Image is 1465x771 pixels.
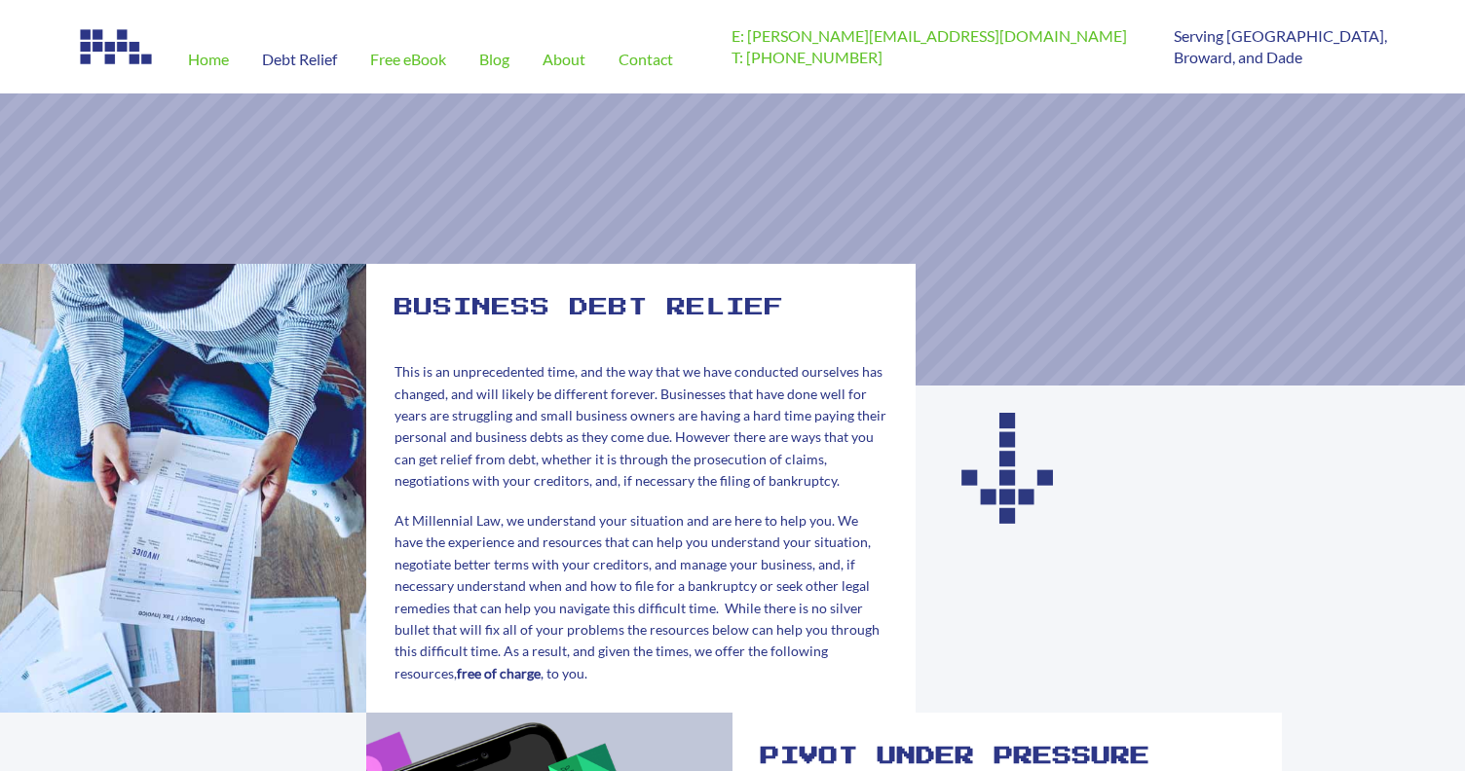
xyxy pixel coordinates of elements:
span: Blog [479,52,509,67]
span: At Millennial Law, we understand your situation and are here to help you. We have the experience ... [394,512,880,681]
b: free of charge [457,665,541,681]
span: , to you. [541,665,587,681]
span: This is an unprecedented time, and the way that we have conducted ourselves has changed, and will... [394,363,886,489]
a: Home [171,25,245,93]
h2: Business debt relief [394,292,784,324]
span: Contact [619,52,673,67]
a: Debt Relief [245,25,354,93]
span: Debt Relief [262,52,337,67]
span: Free eBook [370,52,446,67]
a: Contact [602,25,690,93]
p: Serving [GEOGRAPHIC_DATA], Broward, and Dade [1174,25,1387,69]
span: Home [188,52,229,67]
a: E: [PERSON_NAME][EMAIL_ADDRESS][DOMAIN_NAME] [732,26,1127,45]
b: Pivot Under Pressure [761,747,1150,766]
img: Image [78,25,156,68]
a: Free eBook [354,25,463,93]
span: About [543,52,585,67]
a: About [526,25,602,93]
a: Blog [463,25,526,93]
a: T: [PHONE_NUMBER] [732,48,883,66]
